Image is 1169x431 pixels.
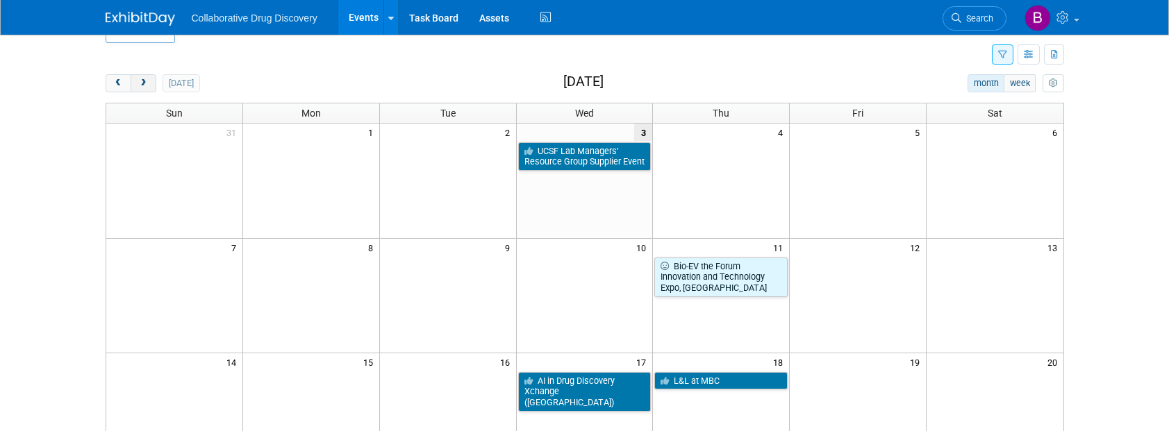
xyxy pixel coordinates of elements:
img: Brittany Goldston [1025,5,1051,31]
span: 6 [1051,124,1063,141]
span: 12 [909,239,926,256]
span: 19 [909,353,926,371]
span: 7 [230,239,242,256]
span: Sat [988,108,1002,119]
span: 3 [634,124,652,141]
span: 20 [1046,353,1063,371]
h2: [DATE] [563,74,604,90]
span: Sun [166,108,183,119]
a: Search [943,6,1006,31]
span: 13 [1046,239,1063,256]
span: Mon [301,108,321,119]
button: prev [106,74,131,92]
span: Fri [852,108,863,119]
span: 1 [367,124,379,141]
span: 8 [367,239,379,256]
span: Thu [713,108,729,119]
button: week [1004,74,1036,92]
button: [DATE] [163,74,199,92]
span: 14 [225,353,242,371]
span: 9 [504,239,516,256]
span: 15 [362,353,379,371]
span: Collaborative Drug Discovery [192,12,317,24]
span: 4 [777,124,789,141]
a: L&L at MBC [654,372,788,390]
button: myCustomButton [1043,74,1063,92]
span: 10 [635,239,652,256]
a: AI in Drug Discovery Xchange ([GEOGRAPHIC_DATA]) [518,372,652,412]
span: 17 [635,353,652,371]
span: 16 [499,353,516,371]
img: ExhibitDay [106,12,175,26]
span: 18 [772,353,789,371]
span: 11 [772,239,789,256]
a: Bio-EV the Forum Innovation and Technology Expo, [GEOGRAPHIC_DATA] [654,257,788,297]
span: Wed [575,108,594,119]
span: 5 [913,124,926,141]
span: Search [961,13,993,24]
button: month [968,74,1004,92]
span: 31 [225,124,242,141]
span: Tue [440,108,456,119]
button: next [131,74,156,92]
span: 2 [504,124,516,141]
i: Personalize Calendar [1049,79,1058,88]
a: UCSF Lab Managers’ Resource Group Supplier Event [518,142,652,171]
